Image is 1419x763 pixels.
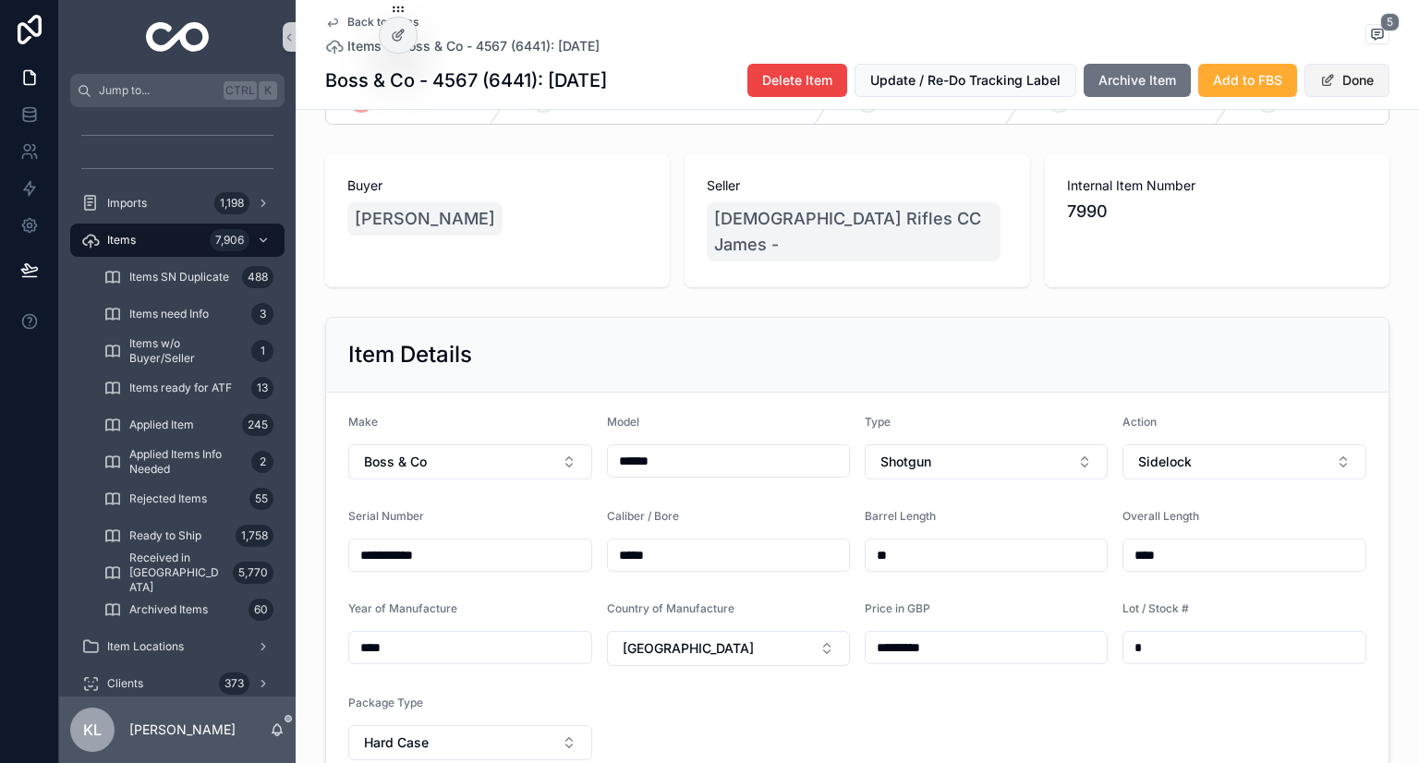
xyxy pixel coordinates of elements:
span: Caliber / Bore [607,509,679,523]
img: App logo [146,22,210,52]
button: Select Button [348,725,592,760]
span: Overall Length [1122,509,1199,523]
span: Action [1122,415,1157,429]
span: Archive Item [1098,71,1176,90]
span: Items [347,37,382,55]
a: [DEMOGRAPHIC_DATA] Rifles CC James - [707,202,1000,261]
span: Items [107,233,136,248]
div: 488 [242,266,273,288]
span: Barrel Length [865,509,936,523]
a: Item Locations [70,630,285,663]
div: 1 [251,340,273,362]
span: Country of Manufacture [607,601,734,615]
a: Back to Items [325,15,418,30]
span: Ctrl [224,81,257,100]
span: Update / Re-Do Tracking Label [870,71,1061,90]
span: Clients [107,676,143,691]
a: Rejected Items55 [92,482,285,515]
span: Seller [707,176,1007,195]
span: Boss & Co [364,453,427,471]
a: Items w/o Buyer/Seller1 [92,334,285,368]
a: Ready to Ship1,758 [92,519,285,552]
span: Items ready for ATF [129,381,232,395]
span: Lot / Stock # [1122,601,1189,615]
div: 5,770 [233,562,273,584]
button: Select Button [1122,444,1366,479]
div: 373 [219,672,249,695]
span: Buyer [347,176,648,195]
a: Items ready for ATF13 [92,371,285,405]
div: 2 [251,451,273,473]
span: K [261,83,275,98]
span: Make [348,415,378,429]
span: Add to FBS [1213,71,1282,90]
span: Jump to... [99,83,216,98]
span: Model [607,415,639,429]
span: [PERSON_NAME] [355,206,495,232]
span: Items w/o Buyer/Seller [129,336,244,366]
span: Price in GBP [865,601,930,615]
div: 7,906 [210,229,249,251]
a: Items7,906 [70,224,285,257]
h2: Item Details [348,340,472,369]
button: Select Button [607,631,851,666]
span: Shotgun [880,453,931,471]
div: 245 [242,414,273,436]
a: Boss & Co - 4567 (6441): [DATE] [400,37,600,55]
span: [DEMOGRAPHIC_DATA] Rifles CC James - [714,206,992,258]
span: KL [83,719,102,741]
span: Internal Item Number [1067,176,1367,195]
div: 55 [249,488,273,510]
div: 1,198 [214,192,249,214]
a: Applied Items Info Needed2 [92,445,285,478]
span: [GEOGRAPHIC_DATA] [623,639,754,658]
span: Hard Case [364,733,429,752]
span: 7990 [1067,199,1367,224]
a: Applied Item245 [92,408,285,442]
button: Add to FBS [1198,64,1297,97]
a: Items [325,37,382,55]
div: 60 [249,599,273,621]
div: 13 [251,377,273,399]
span: Item Locations [107,639,184,654]
span: Received in [GEOGRAPHIC_DATA] [129,551,225,595]
p: [PERSON_NAME] [129,721,236,739]
span: Package Type [348,696,423,709]
button: Select Button [348,444,592,479]
div: 3 [251,303,273,325]
span: Imports [107,196,147,211]
a: Items need Info3 [92,297,285,331]
span: Items SN Duplicate [129,270,229,285]
span: Type [865,415,891,429]
button: Done [1304,64,1389,97]
button: Update / Re-Do Tracking Label [855,64,1076,97]
span: Applied Item [129,418,194,432]
span: Archived Items [129,602,208,617]
button: 5 [1365,24,1389,47]
div: 1,758 [236,525,273,547]
a: Imports1,198 [70,187,285,220]
span: Ready to Ship [129,528,201,543]
span: Rejected Items [129,491,207,506]
span: Delete Item [762,71,832,90]
span: Year of Manufacture [348,601,457,615]
span: Back to Items [347,15,418,30]
span: Sidelock [1138,453,1192,471]
button: Select Button [865,444,1108,479]
a: [PERSON_NAME] [347,202,503,236]
button: Archive Item [1084,64,1191,97]
a: Items SN Duplicate488 [92,260,285,294]
a: Clients373 [70,667,285,700]
span: 5 [1380,13,1400,31]
button: Delete Item [747,64,847,97]
a: Archived Items60 [92,593,285,626]
span: Items need Info [129,307,209,321]
div: scrollable content [59,107,296,696]
h1: Boss & Co - 4567 (6441): [DATE] [325,67,607,93]
span: Applied Items Info Needed [129,447,244,477]
span: Serial Number [348,509,424,523]
a: Received in [GEOGRAPHIC_DATA]5,770 [92,556,285,589]
button: Jump to...CtrlK [70,74,285,107]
